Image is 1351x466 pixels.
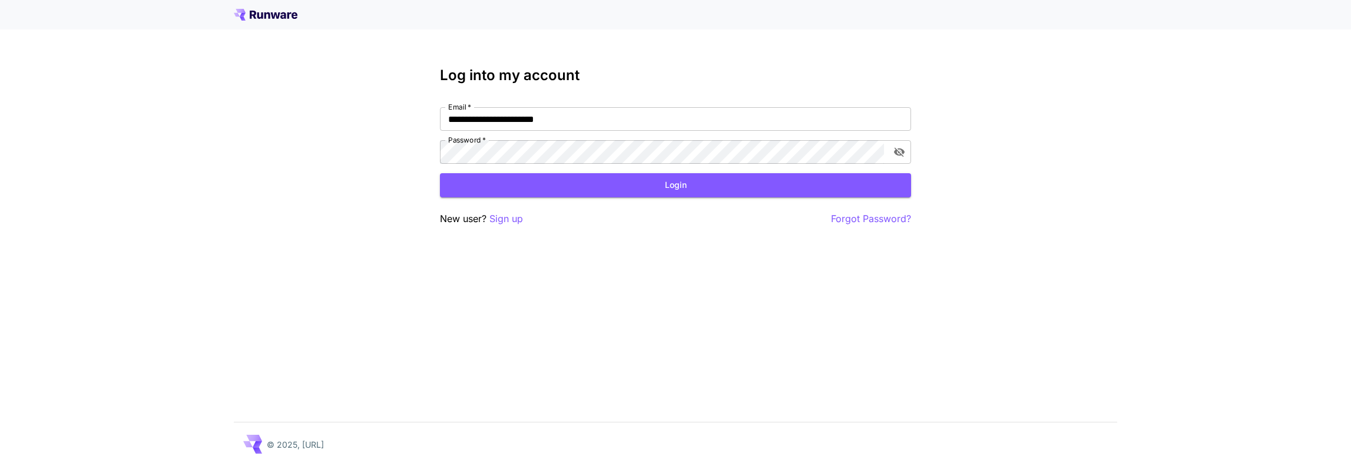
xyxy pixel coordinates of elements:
button: toggle password visibility [889,141,910,163]
p: © 2025, [URL] [267,438,324,451]
button: Forgot Password? [831,211,911,226]
label: Email [448,102,471,112]
button: Login [440,173,911,197]
button: Sign up [489,211,523,226]
label: Password [448,135,486,145]
p: New user? [440,211,523,226]
h3: Log into my account [440,67,911,84]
